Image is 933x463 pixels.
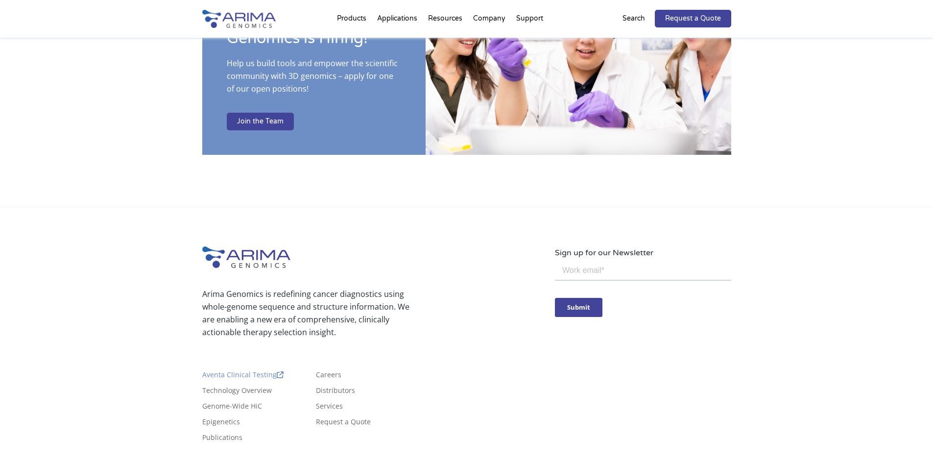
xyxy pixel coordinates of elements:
a: Request a Quote [316,418,371,429]
a: Genome-Wide HiC [202,403,262,414]
a: Epigenetics [202,418,240,429]
a: Join the Team [227,113,294,130]
a: Distributors [316,387,355,398]
img: Arima-Genomics-logo [202,10,276,28]
a: Aventa Clinical Testing [202,371,284,382]
a: Publications [202,434,242,445]
iframe: Form 0 [555,259,731,323]
p: Sign up for our Newsletter [555,246,731,259]
a: Technology Overview [202,387,272,398]
img: Arima-Genomics-logo [202,246,290,268]
a: Request a Quote [655,10,731,27]
a: Services [316,403,343,414]
p: Arima Genomics is redefining cancer diagnostics using whole-genome sequence and structure informa... [202,288,414,339]
a: Careers [316,371,341,382]
p: Search [622,12,645,25]
p: Help us build tools and empower the scientific community with 3D genomics – apply for one of our ... [227,57,401,103]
